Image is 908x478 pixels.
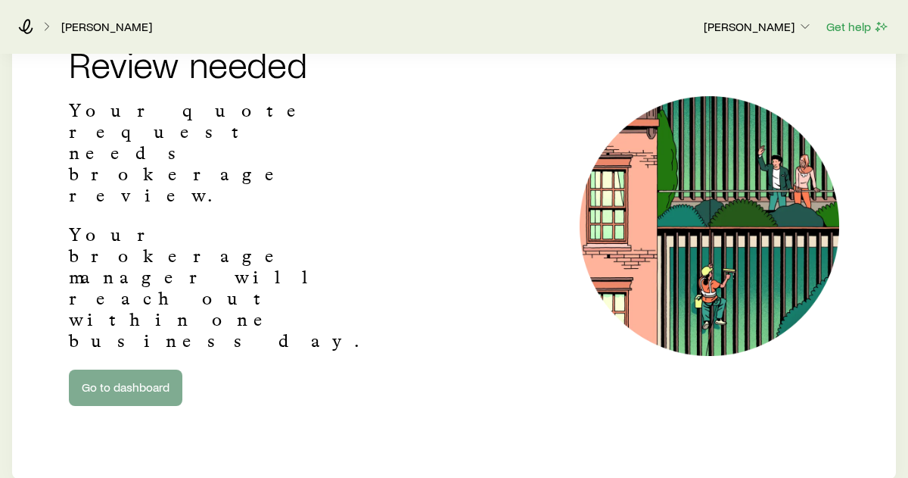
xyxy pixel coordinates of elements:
[6,6,110,25] img: logo
[69,370,182,406] a: Go to dashboard
[69,100,385,206] p: Your quote request needs brokerage review.
[69,224,385,351] p: Your brokerage manager will reach out within one business day.
[61,20,153,34] a: [PERSON_NAME]
[6,80,221,107] div: You will be redirected to our universal log in page.
[6,108,45,120] a: Log in
[6,107,45,123] button: Log in
[580,96,839,356] img: Illustration of a window cleaner.
[703,18,813,36] button: [PERSON_NAME]
[69,45,385,82] h2: Review needed
[826,18,890,36] button: Get help
[6,66,221,80] div: Hello! Please Log In
[704,19,813,34] p: [PERSON_NAME]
